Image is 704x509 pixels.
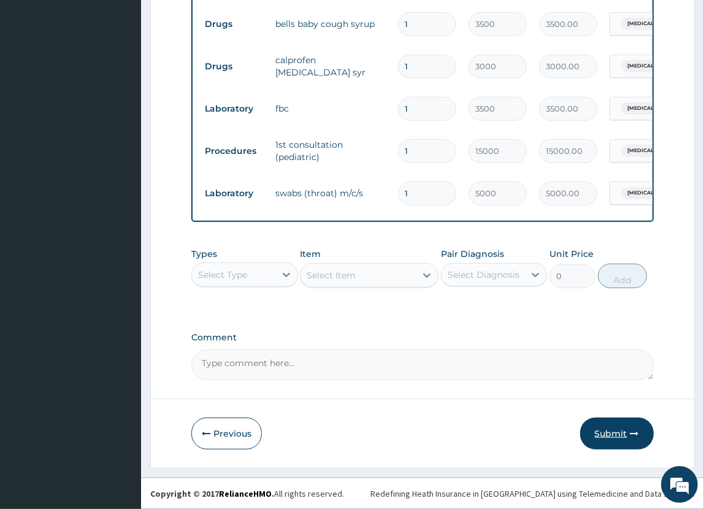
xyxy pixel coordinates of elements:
[191,249,217,259] label: Types
[198,269,247,281] div: Select Type
[269,181,392,205] td: swabs (throat) m/c/s
[269,48,392,85] td: calprofen [MEDICAL_DATA] syr
[621,187,679,199] span: [MEDICAL_DATA]
[141,478,704,509] footer: All rights reserved.
[621,102,679,115] span: [MEDICAL_DATA]
[598,264,647,288] button: Add
[269,96,392,121] td: fbc
[621,60,679,72] span: [MEDICAL_DATA]
[269,12,392,36] td: bells baby cough syrup
[199,98,269,120] td: Laboratory
[199,55,269,78] td: Drugs
[199,182,269,205] td: Laboratory
[199,13,269,36] td: Drugs
[621,18,679,30] span: [MEDICAL_DATA]
[191,332,653,343] label: Comment
[300,248,321,260] label: Item
[580,418,654,450] button: Submit
[6,335,234,378] textarea: Type your message and hit 'Enter'
[219,488,272,499] a: RelianceHMO
[71,155,169,278] span: We're online!
[150,488,274,499] strong: Copyright © 2017 .
[441,248,504,260] label: Pair Diagnosis
[621,145,679,157] span: [MEDICAL_DATA]
[201,6,231,36] div: Minimize live chat window
[448,269,519,281] div: Select Diagnosis
[549,248,594,260] label: Unit Price
[64,69,206,85] div: Chat with us now
[269,132,392,169] td: 1st consultation (pediatric)
[23,61,50,92] img: d_794563401_company_1708531726252_794563401
[370,488,695,500] div: Redefining Heath Insurance in [GEOGRAPHIC_DATA] using Telemedicine and Data Science!
[191,418,262,450] button: Previous
[199,140,269,163] td: Procedures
